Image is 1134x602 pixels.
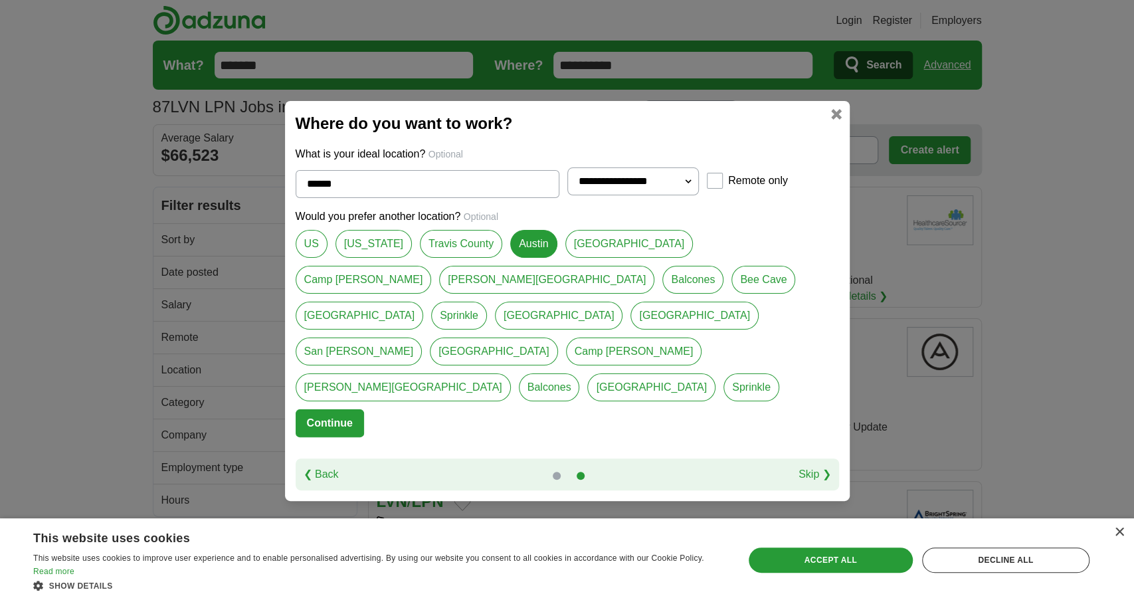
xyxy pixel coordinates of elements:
a: [GEOGRAPHIC_DATA] [630,302,759,330]
a: [PERSON_NAME][GEOGRAPHIC_DATA] [439,266,654,294]
a: Read more, opens a new window [33,567,74,576]
div: Accept all [749,548,913,573]
a: Bee Cave [731,266,795,294]
div: Decline all [922,548,1089,573]
p: What is your ideal location? [296,146,839,162]
span: Optional [464,211,498,222]
a: ❮ Back [304,466,339,482]
a: San [PERSON_NAME] [296,338,423,365]
div: Close [1114,528,1124,538]
a: Balcones [662,266,723,294]
a: Sprinkle [431,302,487,330]
label: Remote only [728,173,788,189]
a: Camp [PERSON_NAME] [296,266,432,294]
a: [GEOGRAPHIC_DATA] [430,338,558,365]
div: Show details [33,579,723,592]
h2: Where do you want to work? [296,112,839,136]
a: [GEOGRAPHIC_DATA] [495,302,623,330]
a: Travis County [420,230,502,258]
a: Camp [PERSON_NAME] [566,338,702,365]
a: [PERSON_NAME][GEOGRAPHIC_DATA] [296,373,511,401]
a: Balcones [519,373,580,401]
a: [GEOGRAPHIC_DATA] [587,373,715,401]
button: Continue [296,409,364,437]
div: This website uses cookies [33,526,690,546]
span: Show details [49,581,113,591]
span: Optional [428,149,463,159]
a: [GEOGRAPHIC_DATA] [565,230,694,258]
p: Would you prefer another location? [296,209,839,225]
a: US [296,230,328,258]
a: Austin [510,230,557,258]
a: [GEOGRAPHIC_DATA] [296,302,424,330]
a: [US_STATE] [335,230,412,258]
span: This website uses cookies to improve user experience and to enable personalised advertising. By u... [33,553,704,563]
a: Sprinkle [723,373,779,401]
a: Skip ❯ [799,466,831,482]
